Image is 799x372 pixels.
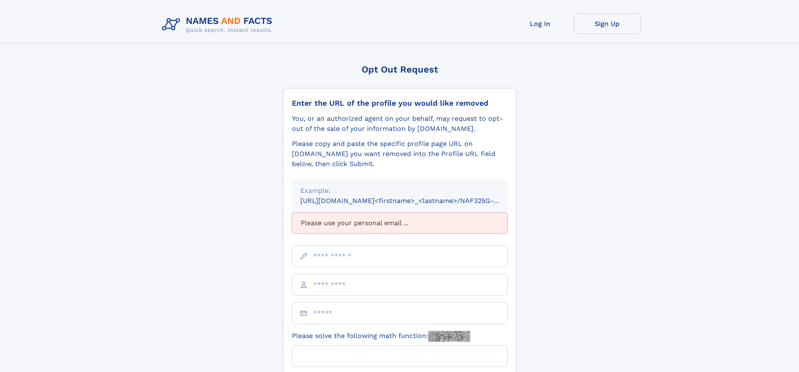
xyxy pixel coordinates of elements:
div: Please copy and paste the specific profile page URL on [DOMAIN_NAME] you want removed into the Pr... [292,139,508,169]
div: Example: [300,186,499,196]
div: Please use your personal email ... [292,213,508,234]
a: Sign Up [574,13,641,34]
small: [URL][DOMAIN_NAME]<firstname>_<lastname>/NAF325G-xxxxxxxx [300,197,523,205]
div: Enter the URL of the profile you would like removed [292,99,508,108]
a: Log In [507,13,574,34]
label: Please solve the following math function: [292,331,470,342]
div: You, or an authorized agent on your behalf, may request to opt-out of the sale of your informatio... [292,114,508,134]
img: Logo Names and Facts [159,13,279,36]
div: Opt Out Request [283,64,516,75]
